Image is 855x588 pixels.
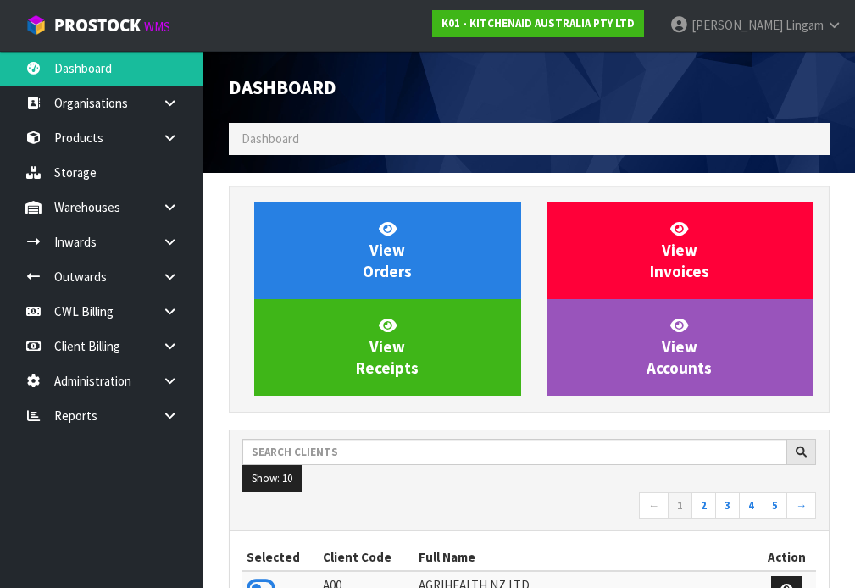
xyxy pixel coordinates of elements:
[319,544,414,571] th: Client Code
[739,492,763,519] a: 4
[414,544,758,571] th: Full Name
[650,219,709,282] span: View Invoices
[242,439,787,465] input: Search clients
[242,465,302,492] button: Show: 10
[254,299,521,396] a: ViewReceipts
[363,219,412,282] span: View Orders
[441,16,635,31] strong: K01 - KITCHENAID AUSTRALIA PTY LTD
[242,544,319,571] th: Selected
[242,492,816,522] nav: Page navigation
[242,130,299,147] span: Dashboard
[715,492,740,519] a: 3
[229,75,336,99] span: Dashboard
[763,492,787,519] a: 5
[254,202,521,299] a: ViewOrders
[691,492,716,519] a: 2
[547,299,813,396] a: ViewAccounts
[758,544,816,571] th: Action
[432,10,644,37] a: K01 - KITCHENAID AUSTRALIA PTY LTD
[668,492,692,519] a: 1
[786,17,824,33] span: Lingam
[25,14,47,36] img: cube-alt.png
[786,492,816,519] a: →
[691,17,783,33] span: [PERSON_NAME]
[144,19,170,35] small: WMS
[356,315,419,379] span: View Receipts
[547,202,813,299] a: ViewInvoices
[647,315,712,379] span: View Accounts
[54,14,141,36] span: ProStock
[639,492,669,519] a: ←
